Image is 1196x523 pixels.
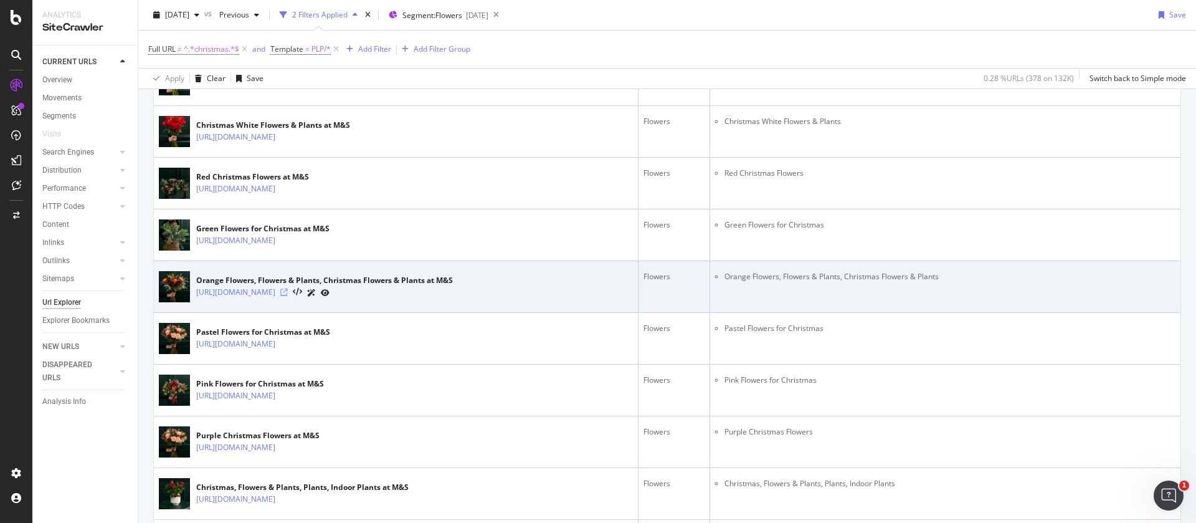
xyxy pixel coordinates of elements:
img: main image [159,474,190,514]
div: Overview [42,74,72,87]
div: Content [42,218,69,231]
button: Clear [190,69,225,89]
img: main image [159,112,190,152]
div: Flowers [643,116,705,127]
div: DISAPPEARED URLS [42,358,105,385]
a: [URL][DOMAIN_NAME] [196,390,275,402]
div: Inlinks [42,236,64,249]
button: [DATE] [148,5,204,25]
li: Orange Flowers, Flowers & Plants, Christmas Flowers & Plants [724,271,1175,282]
a: [URL][DOMAIN_NAME] [196,131,275,143]
div: [DATE] [466,10,488,21]
div: Flowers [643,375,705,386]
div: Save [1169,9,1186,20]
div: Visits [42,128,61,141]
div: Segments [42,110,76,123]
span: 2025 Oct. 11th [165,9,189,20]
div: Christmas, Flowers & Plants, Plants, Indoor Plants at M&S [196,482,409,493]
div: Apply [165,73,184,84]
a: Visits [42,128,74,141]
img: main image [159,267,190,307]
a: Distribution [42,164,116,177]
div: Add Filter Group [414,44,470,54]
span: = [178,44,182,54]
div: Sitemaps [42,272,74,285]
div: Analytics [42,10,128,21]
div: Flowers [643,478,705,489]
a: DISAPPEARED URLS [42,358,116,385]
img: main image [159,163,190,204]
a: CURRENT URLS [42,55,116,69]
a: Performance [42,182,116,195]
a: Url Explorer [42,296,129,309]
img: main image [159,215,190,256]
a: [URL][DOMAIN_NAME] [196,286,275,299]
a: [URL][DOMAIN_NAME] [196,183,275,195]
div: Red Christmas Flowers at M&S [196,171,330,183]
div: Analysis Info [42,395,86,408]
span: = [305,44,310,54]
a: Inlinks [42,236,116,249]
span: Full URL [148,44,176,54]
a: NEW URLS [42,340,116,353]
button: Save [1154,5,1186,25]
div: HTTP Codes [42,200,85,213]
div: Explorer Bookmarks [42,314,110,327]
a: [URL][DOMAIN_NAME] [196,493,275,506]
a: Content [42,218,129,231]
div: and [252,44,265,54]
div: Movements [42,92,82,105]
a: Analysis Info [42,395,129,408]
button: Previous [214,5,264,25]
a: Overview [42,74,129,87]
a: HTTP Codes [42,200,116,213]
li: Pastel Flowers for Christmas [724,323,1175,334]
a: [URL][DOMAIN_NAME] [196,441,275,454]
span: PLP/* [311,41,331,58]
div: SiteCrawler [42,21,128,35]
div: Pastel Flowers for Christmas at M&S [196,327,330,338]
a: AI Url Details [307,286,316,299]
div: Christmas White Flowers & Plants at M&S [196,120,350,131]
button: View HTML Source [293,288,302,297]
a: Outlinks [42,254,116,267]
div: Flowers [643,271,705,282]
li: Christmas, Flowers & Plants, Plants, Indoor Plants [724,478,1175,489]
a: Explorer Bookmarks [42,314,129,327]
a: [URL][DOMAIN_NAME] [196,234,275,247]
li: Red Christmas Flowers [724,168,1175,179]
div: Flowers [643,219,705,231]
button: Add Filter [341,42,391,57]
img: main image [159,370,190,411]
a: Sitemaps [42,272,116,285]
li: Purple Christmas Flowers [724,426,1175,438]
div: times [363,9,373,21]
a: Movements [42,92,129,105]
a: [URL][DOMAIN_NAME] [196,338,275,350]
img: main image [159,319,190,359]
a: URL Inspection [321,286,330,299]
span: vs [204,8,214,19]
button: Add Filter Group [397,42,470,57]
div: Outlinks [42,254,70,267]
div: Flowers [643,323,705,334]
button: Apply [148,69,184,89]
a: Visit Online Page [280,289,288,296]
button: 2 Filters Applied [275,5,363,25]
button: Switch back to Simple mode [1084,69,1186,89]
a: Search Engines [42,146,116,159]
div: CURRENT URLS [42,55,97,69]
li: Green Flowers for Christmas [724,219,1175,231]
div: Search Engines [42,146,94,159]
button: Segment:Flowers[DATE] [384,5,488,25]
button: and [252,43,265,55]
button: Save [231,69,263,89]
span: Segment: Flowers [402,10,462,21]
div: Clear [207,73,225,84]
div: Orange Flowers, Flowers & Plants, Christmas Flowers & Plants at M&S [196,275,453,286]
div: Performance [42,182,86,195]
div: NEW URLS [42,340,79,353]
li: Pink Flowers for Christmas [724,375,1175,386]
span: Previous [214,9,249,20]
iframe: Intercom live chat [1154,481,1184,511]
